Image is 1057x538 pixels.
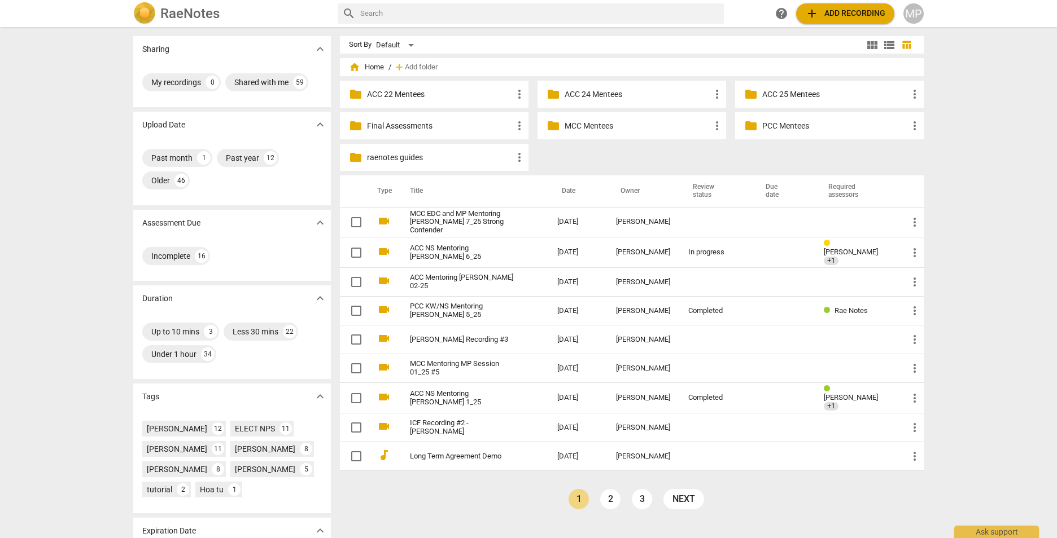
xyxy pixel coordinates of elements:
[410,360,517,377] a: MCC Mentoring MP Session 01_25 #5
[151,326,199,337] div: Up to 10 mins
[133,2,329,25] a: LogoRaeNotes
[201,347,215,361] div: 34
[197,151,211,165] div: 1
[313,292,327,305] span: expand_more
[548,442,607,471] td: [DATE]
[688,394,743,402] div: Completed
[312,290,329,307] button: Show more
[377,360,391,374] span: videocam
[313,390,327,403] span: expand_more
[744,87,758,101] span: folder
[349,87,362,101] span: folder
[228,483,241,496] div: 1
[377,420,391,433] span: videocam
[349,61,360,73] span: home
[377,214,391,228] span: videocam
[616,278,670,286] div: [PERSON_NAME]
[616,424,670,432] div: [PERSON_NAME]
[548,207,607,237] td: [DATE]
[212,422,224,435] div: 12
[679,175,752,207] th: Review status
[616,218,670,226] div: [PERSON_NAME]
[903,3,924,24] div: MP
[632,489,652,509] a: Page 3
[824,257,838,265] div: +1
[313,42,327,56] span: expand_more
[901,39,912,50] span: table_chart
[864,37,881,54] button: Tile view
[548,354,607,383] td: [DATE]
[300,463,312,475] div: 5
[233,326,278,337] div: Less 30 mins
[234,77,289,88] div: Shared with me
[235,464,295,475] div: [PERSON_NAME]
[388,63,391,72] span: /
[147,484,172,495] div: tutorial
[762,89,908,100] p: ACC 25 Mentees
[548,237,607,268] td: [DATE]
[908,333,921,346] span: more_vert
[410,419,517,436] a: ICF Recording #2 - [PERSON_NAME]
[663,489,704,509] a: next
[142,43,169,55] p: Sharing
[710,119,724,133] span: more_vert
[908,87,921,101] span: more_vert
[908,275,921,289] span: more_vert
[569,489,589,509] a: Page 1 is your current page
[360,5,719,23] input: Search
[147,464,207,475] div: [PERSON_NAME]
[824,385,835,393] span: Review status: completed
[824,402,838,411] span: +1
[312,388,329,405] button: Show more
[410,336,517,344] a: [PERSON_NAME] Recording #3
[548,383,607,413] td: [DATE]
[565,89,710,100] p: ACC 24 Mentees
[548,325,607,354] td: [DATE]
[349,61,384,73] span: Home
[312,41,329,58] button: Show more
[367,89,513,100] p: ACC 22 Mentees
[513,151,526,164] span: more_vert
[212,443,224,455] div: 11
[710,87,724,101] span: more_vert
[688,307,743,315] div: Completed
[410,390,517,407] a: ACC NS Mentoring [PERSON_NAME] 1_25
[908,361,921,375] span: more_vert
[824,239,835,248] span: Review status: in progress
[796,3,894,24] button: Upload
[151,77,201,88] div: My recordings
[410,452,517,461] a: Long Term Agreement Demo
[805,7,819,20] span: add
[313,524,327,537] span: expand_more
[367,152,513,164] p: raenotes guides
[226,152,259,164] div: Past year
[151,175,170,186] div: Older
[200,484,224,495] div: Hoa tu
[142,293,173,305] p: Duration
[410,302,517,319] a: PCC KW/NS Mentoring [PERSON_NAME] 5_25
[394,61,405,73] span: add
[548,175,607,207] th: Date
[195,249,208,263] div: 16
[762,120,908,132] p: PCC Mentees
[547,87,560,101] span: folder
[133,2,156,25] img: Logo
[147,423,207,434] div: [PERSON_NAME]
[548,268,607,297] td: [DATE]
[151,152,193,164] div: Past month
[815,175,899,207] th: Required assessors
[313,118,327,131] span: expand_more
[616,394,670,402] div: [PERSON_NAME]
[142,525,196,537] p: Expiration Date
[300,443,312,455] div: 8
[824,306,835,315] span: Review status: completed
[279,422,292,435] div: 11
[377,332,391,345] span: videocam
[312,116,329,133] button: Show more
[824,248,878,256] span: [PERSON_NAME]
[908,421,921,434] span: more_vert
[204,325,217,338] div: 3
[908,304,921,317] span: more_vert
[547,119,560,133] span: folder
